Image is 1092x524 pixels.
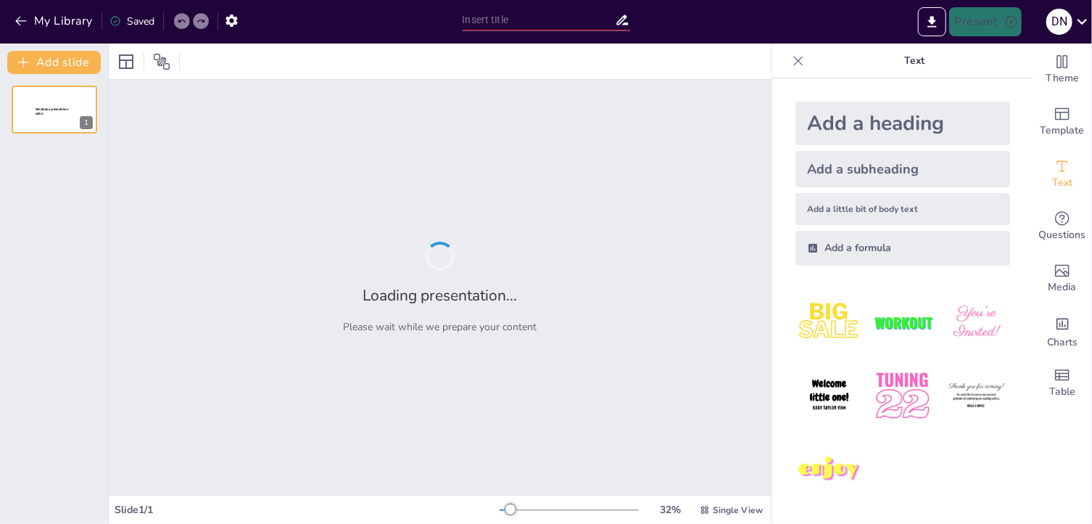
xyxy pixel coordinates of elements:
button: Present [949,7,1022,36]
span: Position [153,53,170,70]
div: Get real-time input from your audience [1033,200,1091,253]
div: Add images, graphics, shapes or video [1033,253,1091,305]
button: d n [1046,7,1072,36]
div: Layout [115,50,138,73]
div: 1 [12,86,97,134]
div: Add a little bit of body text [795,193,1010,225]
h2: Loading presentation... [363,285,518,306]
span: Template [1041,123,1085,139]
button: My Library [11,9,99,33]
div: Add a subheading [795,151,1010,187]
span: Sendsteps presentation editor [36,107,68,115]
div: d n [1046,9,1072,35]
span: Table [1049,384,1075,400]
div: Change the overall theme [1033,44,1091,96]
img: 6.jpeg [943,362,1010,430]
button: Add slide [7,51,101,74]
input: Insert title [463,9,615,30]
div: Saved [109,15,154,28]
img: 2.jpeg [869,289,936,356]
span: Media [1048,279,1077,295]
span: Questions [1039,227,1086,243]
p: Please wait while we prepare your content [344,320,537,334]
p: Text [810,44,1019,78]
div: Add a table [1033,357,1091,409]
div: Slide 1 / 1 [115,503,500,517]
div: 1 [80,116,93,129]
span: Charts [1047,335,1077,351]
span: Theme [1046,70,1079,86]
div: Add text boxes [1033,148,1091,200]
span: Single View [713,504,763,516]
img: 3.jpeg [943,289,1010,356]
div: Add charts and graphs [1033,305,1091,357]
img: 1.jpeg [795,289,863,356]
span: Text [1052,175,1072,191]
div: 32 % [653,503,688,517]
div: Add a heading [795,102,1010,145]
img: 7.jpeg [795,436,863,504]
button: Export to PowerPoint [918,7,946,36]
div: Add ready made slides [1033,96,1091,148]
img: 4.jpeg [795,362,863,430]
img: 5.jpeg [869,362,936,430]
div: Add a formula [795,231,1010,266]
